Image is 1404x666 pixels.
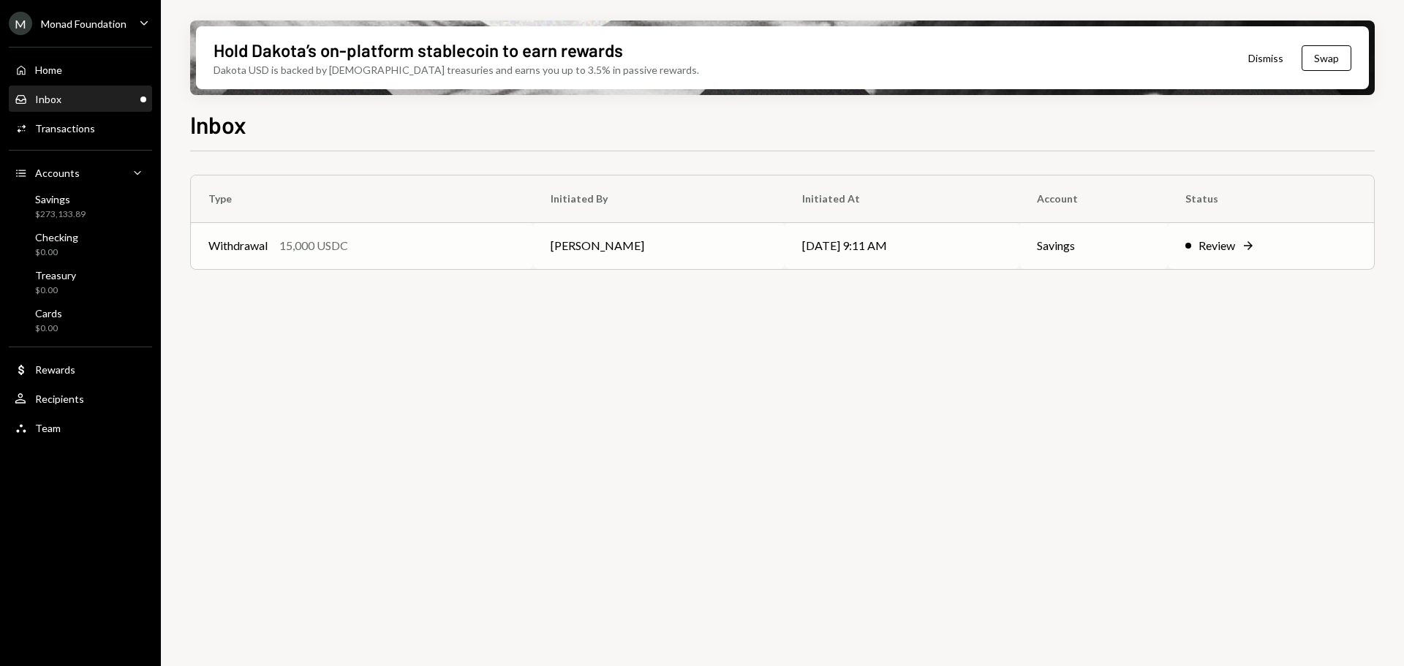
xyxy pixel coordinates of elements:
a: Accounts [9,159,152,186]
button: Swap [1302,45,1351,71]
a: Home [9,56,152,83]
div: Transactions [35,122,95,135]
a: Cards$0.00 [9,303,152,338]
div: Savings [35,193,86,205]
div: Inbox [35,93,61,105]
th: Account [1019,175,1168,222]
div: Rewards [35,363,75,376]
td: Savings [1019,222,1168,269]
div: $0.00 [35,246,78,259]
th: Status [1168,175,1374,222]
div: Checking [35,231,78,243]
a: Treasury$0.00 [9,265,152,300]
div: 15,000 USDC [279,237,348,254]
th: Type [191,175,533,222]
div: M [9,12,32,35]
a: Team [9,415,152,441]
td: [PERSON_NAME] [533,222,785,269]
div: Accounts [35,167,80,179]
a: Inbox [9,86,152,112]
a: Transactions [9,115,152,141]
div: Monad Foundation [41,18,127,30]
div: Review [1199,237,1235,254]
a: Recipients [9,385,152,412]
a: Rewards [9,356,152,382]
td: [DATE] 9:11 AM [785,222,1019,269]
a: Savings$273,133.89 [9,189,152,224]
div: Cards [35,307,62,319]
div: $0.00 [35,322,62,335]
div: $0.00 [35,284,76,297]
th: Initiated At [785,175,1019,222]
div: Treasury [35,269,76,281]
h1: Inbox [190,110,246,139]
div: Recipients [35,393,84,405]
div: Withdrawal [208,237,268,254]
div: Team [35,422,61,434]
div: $273,133.89 [35,208,86,221]
div: Dakota USD is backed by [DEMOGRAPHIC_DATA] treasuries and earns you up to 3.5% in passive rewards. [214,62,699,77]
div: Home [35,64,62,76]
a: Checking$0.00 [9,227,152,262]
th: Initiated By [533,175,785,222]
div: Hold Dakota’s on-platform stablecoin to earn rewards [214,38,623,62]
button: Dismiss [1230,41,1302,75]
